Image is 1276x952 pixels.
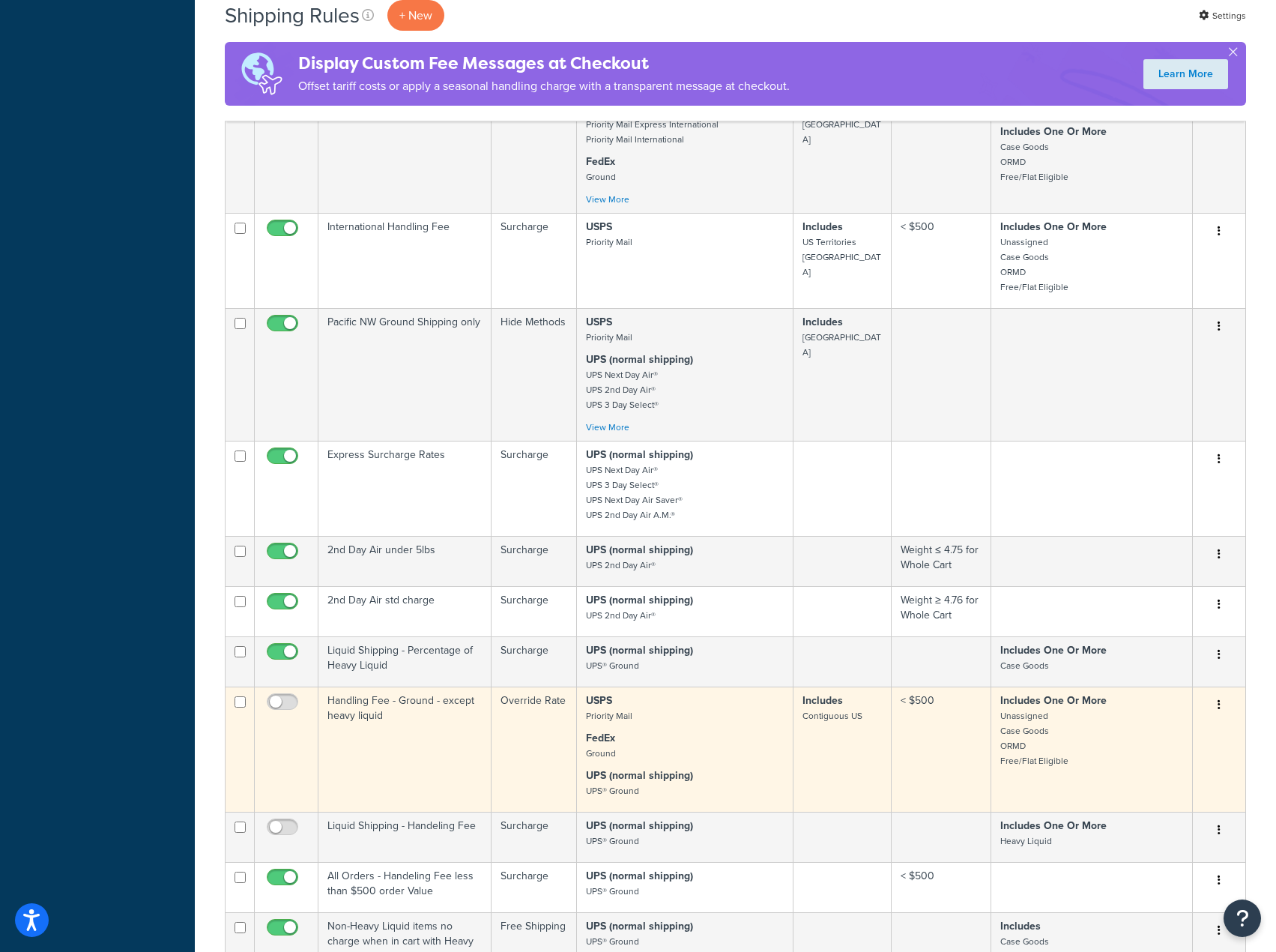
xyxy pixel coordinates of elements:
small: Ground [586,170,616,184]
h1: Shipping Rules [225,1,360,30]
td: Surcharge [492,636,577,687]
a: View More [586,193,629,206]
strong: UPS (normal shipping) [586,642,693,658]
small: Priority Mail [586,331,632,344]
strong: Includes [1000,918,1041,934]
small: Unassigned Case Goods ORMD Free/Flat Eligible [1000,235,1068,294]
td: Weight ≤ 4.75 for Whole Cart [892,536,991,586]
strong: UPS (normal shipping) [586,818,693,834]
small: Case Goods [1000,659,1049,672]
td: Override Rate [492,687,577,812]
td: International ORM-D [318,80,492,213]
td: Liquid Shipping - Percentage of Heavy Liquid [318,636,492,687]
small: UPS Next Day Air® UPS 2nd Day Air® UPS 3 Day Select® [586,368,659,412]
strong: Includes One Or More [1000,219,1107,235]
small: [GEOGRAPHIC_DATA] [802,331,881,359]
td: Liquid Shipping - Handeling Fee [318,812,492,862]
td: Handling Fee - Ground - except heavy liquid [318,687,492,812]
td: Surcharge [492,862,577,912]
td: Pacific NW Ground Shipping only [318,308,492,441]
strong: Includes [802,693,843,708]
h4: Display Custom Fee Messages at Checkout [298,51,790,76]
small: UPS® Ground [586,885,639,898]
strong: USPS [586,693,612,708]
strong: USPS [586,314,612,330]
small: UPS® Ground [586,935,639,948]
strong: Includes One Or More [1000,693,1107,708]
strong: FedEx [586,730,615,746]
small: Case Goods [1000,935,1049,948]
small: Contiguous US [802,709,862,723]
small: UPS® Ground [586,784,639,798]
small: Ground [586,747,616,760]
small: UPS® Ground [586,834,639,848]
small: Heavy Liquid [1000,834,1052,848]
td: Surcharge [492,586,577,636]
strong: Includes One Or More [1000,818,1107,834]
td: Surcharge [492,441,577,536]
a: View More [586,421,629,434]
td: < $500 [892,687,991,812]
strong: Includes [802,314,843,330]
td: Hide Methods [492,80,577,213]
strong: Includes One Or More [1000,642,1107,658]
strong: UPS (normal shipping) [586,592,693,608]
strong: UPS (normal shipping) [586,868,693,884]
a: Settings [1199,5,1246,26]
a: Learn More [1143,59,1228,89]
strong: Includes One Or More [1000,124,1107,139]
td: Hide Methods [492,308,577,441]
td: Express Surcharge Rates [318,441,492,536]
strong: UPS (normal shipping) [586,768,693,783]
small: US Territories [GEOGRAPHIC_DATA] [802,235,881,279]
small: Priority Mail [586,235,632,249]
td: Surcharge [492,812,577,862]
small: UPS® Ground [586,659,639,672]
strong: UPS (normal shipping) [586,918,693,934]
button: Open Resource Center [1224,900,1261,937]
td: 2nd Day Air std charge [318,586,492,636]
strong: Includes [802,219,843,235]
td: < $500 [892,213,991,308]
strong: UPS (normal shipping) [586,352,693,367]
strong: UPS (normal shipping) [586,542,693,558]
small: Priority Mail [586,709,632,723]
small: Case Goods ORMD Free/Flat Eligible [1000,140,1068,184]
img: duties-banner-06bc72dcb5fe05cb3f9472aba00be2ae8eb53ab6f0d8bb03d382ba314ac3c341.png [225,42,298,106]
td: All Orders - Handeling Fee less than $500 order Value [318,862,492,912]
strong: FedEx [586,154,615,169]
small: UPS Next Day Air® UPS 3 Day Select® UPS Next Day Air Saver® UPS 2nd Day Air A.M.® [586,463,683,522]
strong: USPS [586,219,612,235]
small: UPS 2nd Day Air® [586,609,656,622]
small: Priority Mail Priority Mail Express International Priority Mail International [586,103,719,146]
strong: UPS (normal shipping) [586,447,693,463]
td: International Handling Fee [318,213,492,308]
p: Offset tariff costs or apply a seasonal handling charge with a transparent message at checkout. [298,76,790,97]
td: < $500 [892,862,991,912]
small: Unassigned Case Goods ORMD Free/Flat Eligible [1000,709,1068,768]
td: Surcharge [492,213,577,308]
small: US Territories [GEOGRAPHIC_DATA] [802,103,881,146]
small: UPS 2nd Day Air® [586,558,656,572]
td: Weight ≥ 4.76 for Whole Cart [892,586,991,636]
td: Surcharge [492,536,577,586]
td: 2nd Day Air under 5lbs [318,536,492,586]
